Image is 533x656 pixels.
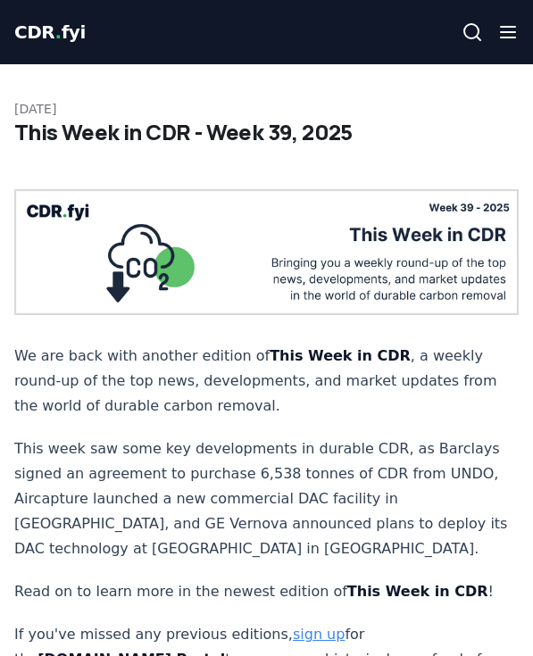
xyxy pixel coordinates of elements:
[270,347,411,364] strong: This Week in CDR
[14,344,519,419] p: We are back with another edition of , a weekly round-up of the top news, developments, and market...
[55,21,62,43] span: .
[14,579,519,604] p: Read on to learn more in the newest edition of !
[293,626,345,643] a: sign up
[347,583,488,600] strong: This Week in CDR
[14,100,519,118] p: [DATE]
[14,436,519,561] p: This week saw some key developments in durable CDR, as Barclays signed an agreement to purchase 6...
[14,20,86,45] a: CDR.fyi
[14,118,519,146] h1: This Week in CDR - Week 39, 2025
[14,189,519,315] img: blog post image
[14,21,86,43] span: CDR fyi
